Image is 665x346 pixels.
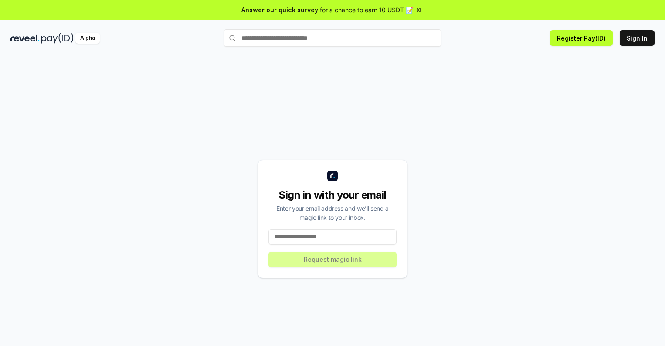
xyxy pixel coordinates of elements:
img: pay_id [41,33,74,44]
span: Answer our quick survey [241,5,318,14]
span: for a chance to earn 10 USDT 📝 [320,5,413,14]
img: logo_small [327,171,338,181]
div: Enter your email address and we’ll send a magic link to your inbox. [268,204,397,222]
button: Sign In [620,30,655,46]
div: Sign in with your email [268,188,397,202]
button: Register Pay(ID) [550,30,613,46]
div: Alpha [75,33,100,44]
img: reveel_dark [10,33,40,44]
